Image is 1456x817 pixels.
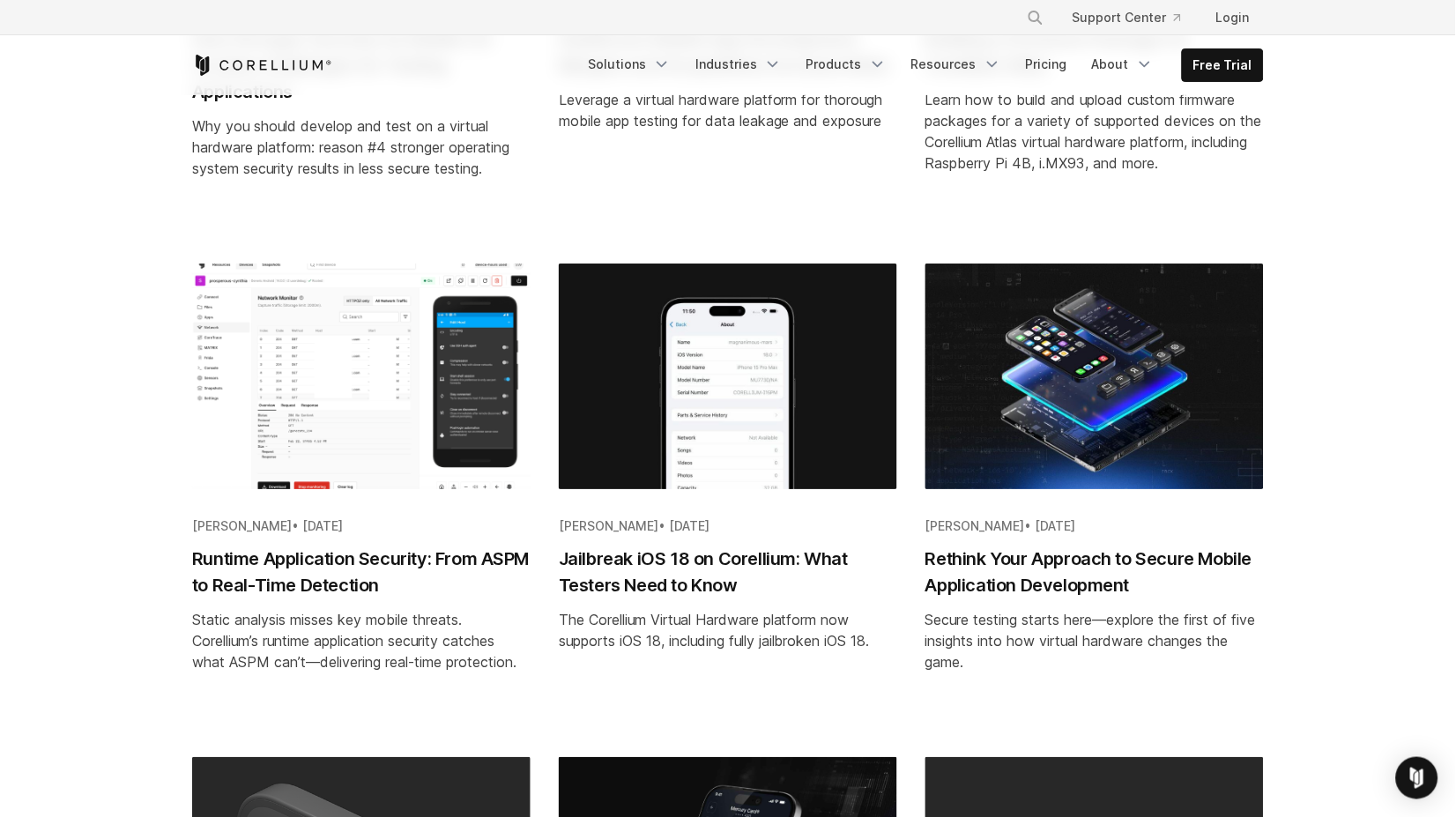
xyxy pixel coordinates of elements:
[925,89,1264,174] div: Learn how to build and upload custom firmware packages for a variety of supported devices on the ...
[925,264,1264,729] a: Blog post summary: Rethink Your Approach to Secure Mobile Application Development
[1081,48,1164,80] a: About
[559,89,897,131] div: Leverage a virtual hardware platform for thorough mobile app testing for data leakage and exposure
[685,48,792,80] a: Industries
[925,518,1025,533] span: [PERSON_NAME]
[192,546,531,598] h2: Runtime Application Security: From ASPM to Real-Time Detection
[559,609,897,651] div: The Corellium Virtual Hardware platform now supports iOS 18, including fully jailbroken iOS 18.
[559,264,897,489] img: Jailbreak iOS 18 on Corellium: What Testers Need to Know
[559,546,897,598] h2: Jailbreak iOS 18 on Corellium: What Testers Need to Know
[192,55,332,76] a: Corellium Home
[577,48,681,80] a: Solutions
[192,518,292,533] span: [PERSON_NAME]
[925,264,1264,489] img: Rethink Your Approach to Secure Mobile Application Development
[925,517,1264,535] div: •
[901,48,1012,80] a: Resources
[1202,2,1264,33] a: Login
[1006,2,1264,33] div: Navigation Menu
[192,264,531,729] a: Blog post summary: Runtime Application Security: From ASPM to Real-Time Detection
[192,609,531,672] div: Static analysis misses key mobile threats. Corellium’s runtime application security catches what ...
[577,48,1264,82] div: Navigation Menu
[1015,48,1078,80] a: Pricing
[925,609,1264,672] div: Secure testing starts here—explore the first of five insights into how virtual hardware changes t...
[192,115,531,179] div: Why you should develop and test on a virtual hardware platform: reason #4 stronger operating syst...
[925,546,1264,598] h2: Rethink Your Approach to Secure Mobile Application Development
[302,518,343,533] span: [DATE]
[559,264,897,729] a: Blog post summary: Jailbreak iOS 18 on Corellium: What Testers Need to Know
[192,517,531,535] div: •
[1396,757,1438,799] div: Open Intercom Messenger
[559,518,658,533] span: [PERSON_NAME]
[796,48,897,80] a: Products
[559,517,897,535] div: •
[1020,2,1051,33] button: Search
[192,264,531,489] img: Runtime Application Security: From ASPM to Real-Time Detection
[1183,49,1263,81] a: Free Trial
[1059,2,1195,33] a: Support Center
[669,518,709,533] span: [DATE]
[1036,518,1076,533] span: [DATE]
